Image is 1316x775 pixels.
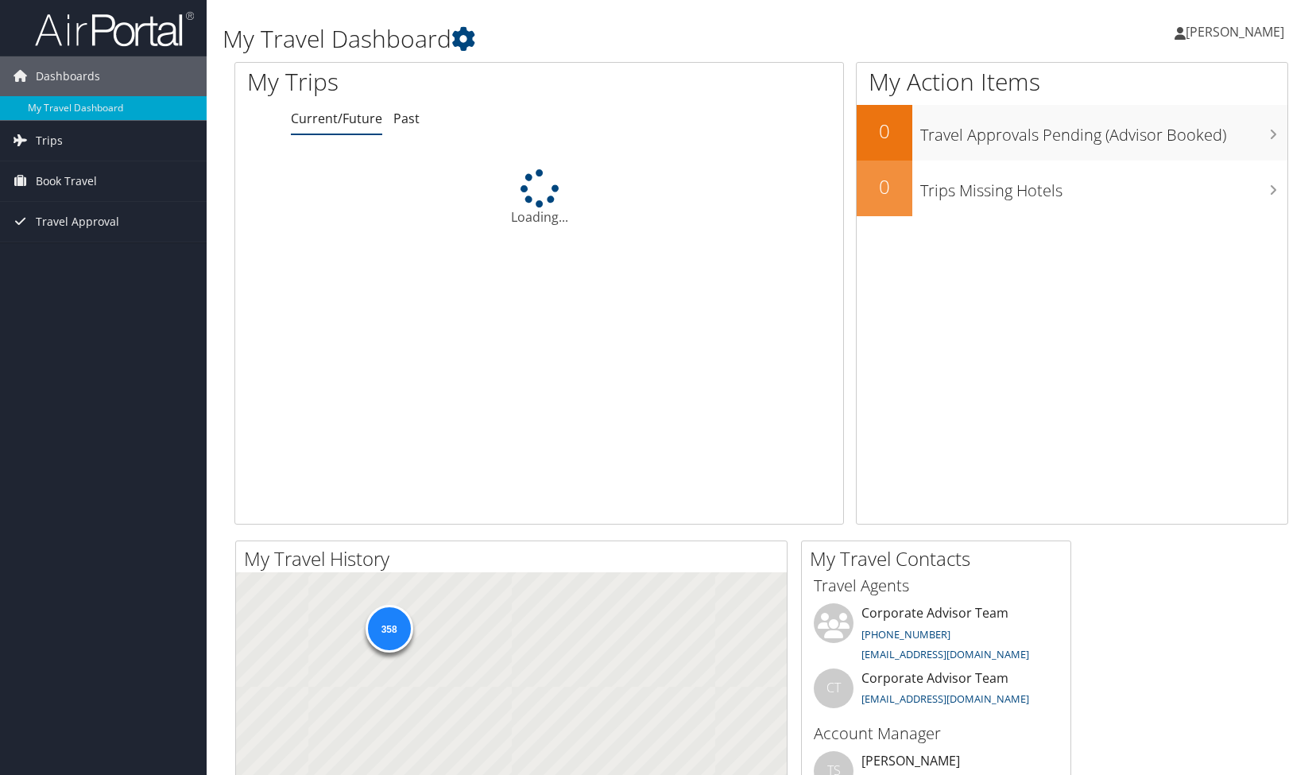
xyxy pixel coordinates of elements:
h2: 0 [857,118,912,145]
a: Past [393,110,420,127]
span: Trips [36,121,63,161]
span: Dashboards [36,56,100,96]
img: airportal-logo.png [35,10,194,48]
h2: My Travel History [244,545,787,572]
a: Current/Future [291,110,382,127]
span: Travel Approval [36,202,119,242]
h1: My Action Items [857,65,1287,99]
div: Loading... [235,169,843,227]
h2: 0 [857,173,912,200]
a: [EMAIL_ADDRESS][DOMAIN_NAME] [861,647,1029,661]
div: CT [814,668,853,708]
span: [PERSON_NAME] [1186,23,1284,41]
h1: My Travel Dashboard [223,22,941,56]
a: [EMAIL_ADDRESS][DOMAIN_NAME] [861,692,1029,706]
h3: Travel Agents [814,575,1059,597]
a: 0Trips Missing Hotels [857,161,1287,216]
a: [PHONE_NUMBER] [861,627,950,641]
h1: My Trips [247,65,578,99]
a: [PERSON_NAME] [1175,8,1300,56]
h2: My Travel Contacts [810,545,1070,572]
h3: Trips Missing Hotels [920,172,1287,202]
li: Corporate Advisor Team [806,668,1066,720]
span: Book Travel [36,161,97,201]
h3: Travel Approvals Pending (Advisor Booked) [920,116,1287,146]
li: Corporate Advisor Team [806,603,1066,668]
h3: Account Manager [814,723,1059,745]
div: 358 [365,604,412,652]
a: 0Travel Approvals Pending (Advisor Booked) [857,105,1287,161]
